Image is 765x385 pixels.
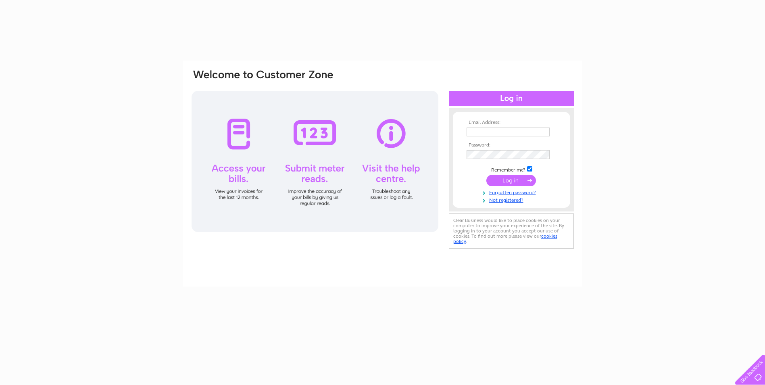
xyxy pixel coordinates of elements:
[449,213,574,249] div: Clear Business would like to place cookies on your computer to improve your experience of the sit...
[453,233,557,244] a: cookies policy
[467,188,558,196] a: Forgotten password?
[465,142,558,148] th: Password:
[486,175,536,186] input: Submit
[465,165,558,173] td: Remember me?
[465,120,558,126] th: Email Address:
[467,196,558,203] a: Not registered?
